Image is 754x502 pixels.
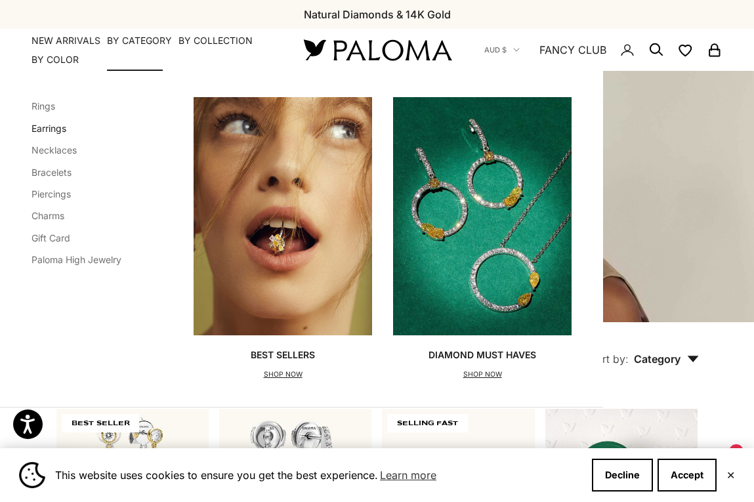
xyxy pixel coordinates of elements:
img: Cookie banner [19,462,45,488]
a: NEW ARRIVALS [31,34,100,47]
a: Paloma High Jewelry [31,254,121,265]
button: AUD $ [484,44,520,56]
p: Natural Diamonds & 14K Gold [304,6,451,23]
a: Piercings [31,188,71,199]
nav: Secondary navigation [484,29,723,71]
span: BEST SELLER [62,414,139,432]
button: Decline [592,459,653,492]
a: Charms [31,210,64,221]
p: SHOP NOW [429,368,536,381]
button: Accept [658,459,717,492]
span: AUD $ [484,44,507,56]
p: Diamond Must Haves [429,348,536,362]
a: Rings [31,100,55,112]
button: Close [726,471,735,479]
a: Bracelets [31,167,72,178]
summary: By Category [107,34,172,47]
a: Earrings [31,123,66,134]
summary: By Color [31,53,79,66]
a: Gift Card [31,232,70,243]
a: Learn more [378,465,438,485]
nav: Primary navigation [31,34,272,66]
a: Best SellersSHOP NOW [194,97,372,381]
a: Diamond Must HavesSHOP NOW [393,97,572,381]
a: FANCY CLUB [539,41,606,58]
span: Sort by: [590,352,629,366]
p: Best Sellers [251,348,315,362]
span: This website uses cookies to ensure you get the best experience. [55,465,581,485]
a: Necklaces [31,144,77,156]
span: Category [634,352,699,366]
span: SELLING FAST [387,414,468,432]
p: SHOP NOW [251,368,315,381]
button: Sort by: Category [560,322,729,377]
summary: By Collection [178,34,253,47]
